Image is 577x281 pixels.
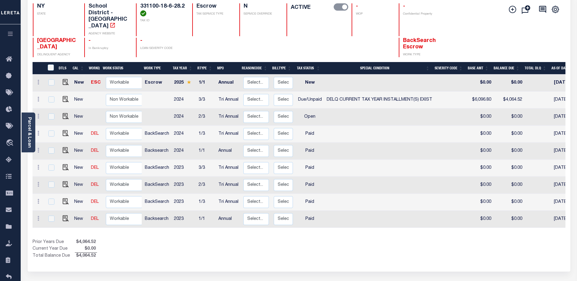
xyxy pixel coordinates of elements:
h4: NY [37,3,77,10]
i: travel_explore [6,139,16,147]
p: SERVICE OVERRIDE [244,12,279,16]
td: 2/3 [196,177,216,194]
p: WORK TYPE [403,53,443,57]
a: ESC [91,81,101,85]
img: Star.svg [187,80,191,84]
td: 2024 [172,92,196,109]
a: Parcel & Loan [27,117,31,148]
th: &nbsp; [44,62,57,75]
td: 2024 [172,126,196,143]
p: STATE [37,12,77,16]
td: New [72,194,89,211]
td: Paid [295,211,324,228]
td: 3/3 [196,92,216,109]
td: 2023 [172,211,196,228]
td: 2023 [172,160,196,177]
td: Backsearch [142,143,172,160]
td: $0.00 [468,109,494,126]
td: $0.00 [468,211,494,228]
td: Prior Years Due [33,239,75,246]
td: 1/3 [196,194,216,211]
td: Paid [295,160,324,177]
td: $0.00 [494,75,525,92]
span: $4,064.52 [75,239,97,246]
th: BillType: activate to sort column ascending [270,62,294,75]
td: $0.00 [468,126,494,143]
td: New [72,211,89,228]
th: Total DLQ: activate to sort column ascending [522,62,549,75]
td: New [72,126,89,143]
th: Tax Status: activate to sort column ascending [294,62,323,75]
td: Paid [295,194,324,211]
td: $0.00 [468,160,494,177]
td: $0.00 [494,177,525,194]
th: WorkQ [86,62,100,75]
td: Due/Unpaid [295,92,324,109]
td: New [72,92,89,109]
p: AGENCY WEBSITE [89,32,129,36]
td: BackSearch [142,160,172,177]
p: WOP [356,12,391,16]
td: $0.00 [494,211,525,228]
a: DEL [91,200,99,204]
td: 2/3 [196,109,216,126]
a: DEL [91,217,99,221]
td: 2023 [172,177,196,194]
h4: N [244,3,279,10]
h4: Escrow [196,3,232,10]
td: Paid [295,126,324,143]
td: $0.00 [494,109,525,126]
p: In Bankruptcy [89,46,129,51]
a: DEL [91,183,99,187]
td: $0.00 [468,177,494,194]
td: Tri Annual [216,126,241,143]
td: Tri Annual [216,160,241,177]
th: Work Type [141,62,170,75]
td: Tri Annual [216,194,241,211]
td: New [72,143,89,160]
td: $0.00 [494,160,525,177]
th: As of Date: activate to sort column ascending [549,62,577,75]
td: $0.00 [468,194,494,211]
th: Balance Due: activate to sort column ascending [491,62,522,75]
td: 1/1 [196,211,216,228]
td: New [295,75,324,92]
td: BackSearch [142,194,172,211]
td: $0.00 [468,75,494,92]
th: RType: activate to sort column ascending [195,62,215,75]
td: New [72,75,89,92]
span: $4,064.52 [75,253,97,259]
span: $0.00 [75,246,97,252]
td: Annual [216,211,241,228]
th: CAL: activate to sort column ascending [70,62,86,75]
a: DEL [91,149,99,153]
td: New [72,177,89,194]
td: BackSearch [142,126,172,143]
th: Special Condition: activate to sort column ascending [323,62,432,75]
th: MPO [215,62,239,75]
a: DEL [91,132,99,136]
td: 1/3 [196,126,216,143]
span: - [356,4,358,9]
td: Open [295,109,324,126]
td: 3/3 [196,160,216,177]
p: Confidential Property [403,12,443,16]
td: Escrow [142,75,172,92]
th: DTLS [56,62,70,75]
th: Work Status [100,62,142,75]
td: Paid [295,177,324,194]
td: $4,064.52 [494,92,525,109]
td: $0.00 [494,194,525,211]
td: New [72,109,89,126]
td: Total Balance Due [33,253,75,259]
td: 2024 [172,109,196,126]
h4: School District - [GEOGRAPHIC_DATA] [89,3,129,29]
td: Annual [216,75,241,92]
td: 1/1 [196,75,216,92]
td: $6,096.80 [468,92,494,109]
p: TAX ID [140,19,185,23]
th: &nbsp;&nbsp;&nbsp;&nbsp;&nbsp;&nbsp;&nbsp;&nbsp;&nbsp;&nbsp; [33,62,44,75]
td: Tri Annual [216,177,241,194]
td: Tri Annual [216,109,241,126]
p: TAX SERVICE TYPE [196,12,232,16]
